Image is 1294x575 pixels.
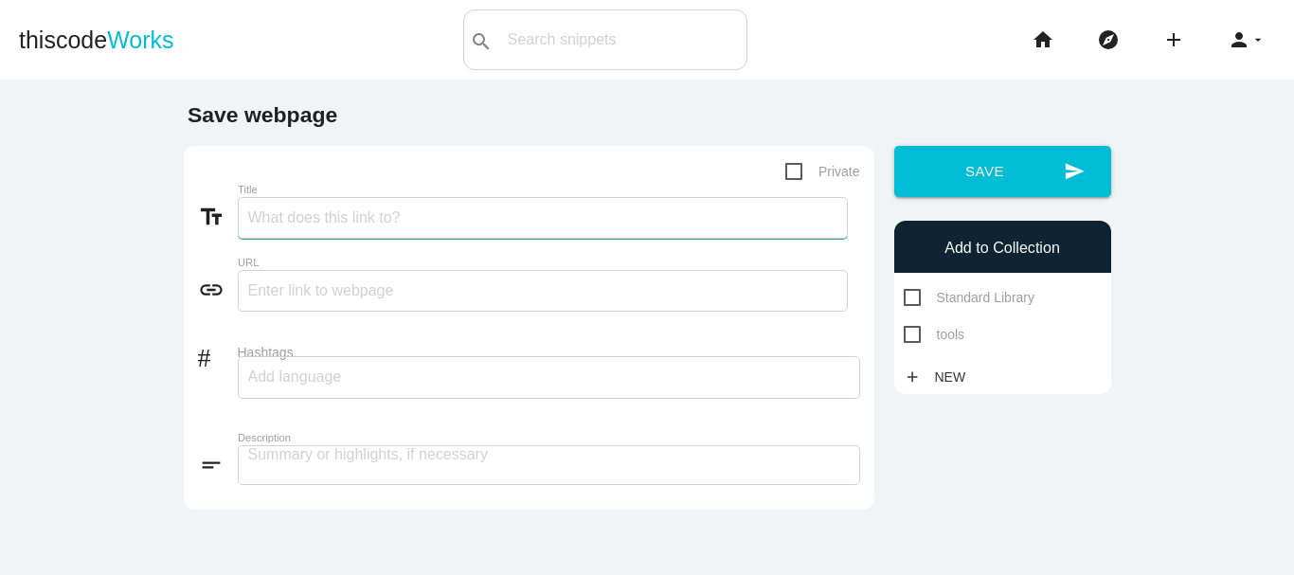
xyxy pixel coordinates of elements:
input: Search snippets [498,20,746,60]
b: Save webpage [188,102,337,127]
h6: Add to Collection [904,240,1102,257]
i: add [1162,9,1185,70]
span: Private [785,160,860,184]
i: send [1064,146,1085,197]
input: Add language [248,357,362,397]
span: Works [107,27,173,53]
label: Hashtags [238,345,860,360]
label: Description [238,432,736,444]
a: thiscodeWorks [19,9,174,70]
i: home [1032,9,1054,70]
button: sendSave [894,146,1111,197]
i: text_fields [198,204,238,230]
i: link [198,277,238,303]
i: add [904,360,921,394]
label: Title [238,184,736,196]
i: # [198,340,238,367]
input: Enter link to webpage [238,270,848,312]
label: URL [238,257,736,269]
input: What does this link to? [238,197,848,239]
i: explore [1097,9,1120,70]
span: tools [904,323,965,347]
i: arrow_drop_down [1250,9,1266,70]
i: short_text [198,452,238,478]
i: search [470,11,493,72]
button: search [464,10,498,69]
i: person [1228,9,1250,70]
span: Standard Library [904,286,1035,310]
a: addNew [904,360,976,394]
